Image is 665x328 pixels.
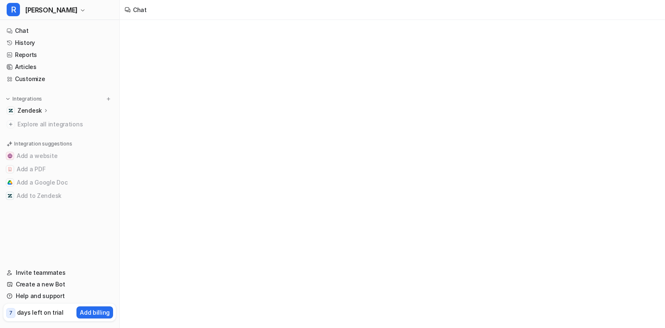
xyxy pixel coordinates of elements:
[3,279,116,290] a: Create a new Bot
[3,61,116,73] a: Articles
[12,96,42,102] p: Integrations
[5,96,11,102] img: expand menu
[3,290,116,302] a: Help and support
[3,73,116,85] a: Customize
[3,25,116,37] a: Chat
[3,37,116,49] a: History
[7,193,12,198] img: Add to Zendesk
[76,306,113,318] button: Add billing
[17,118,113,131] span: Explore all integrations
[8,108,13,113] img: Zendesk
[17,106,42,115] p: Zendesk
[14,140,72,148] p: Integration suggestions
[7,120,15,128] img: explore all integrations
[7,180,12,185] img: Add a Google Doc
[7,153,12,158] img: Add a website
[3,163,116,176] button: Add a PDFAdd a PDF
[106,96,111,102] img: menu_add.svg
[25,4,78,16] span: [PERSON_NAME]
[3,189,116,202] button: Add to ZendeskAdd to Zendesk
[80,308,110,317] p: Add billing
[7,167,12,172] img: Add a PDF
[3,118,116,130] a: Explore all integrations
[3,149,116,163] button: Add a websiteAdd a website
[3,267,116,279] a: Invite teammates
[3,176,116,189] button: Add a Google DocAdd a Google Doc
[133,5,147,14] div: Chat
[3,49,116,61] a: Reports
[9,309,12,317] p: 7
[3,95,44,103] button: Integrations
[17,308,64,317] p: days left on trial
[7,3,20,16] span: R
